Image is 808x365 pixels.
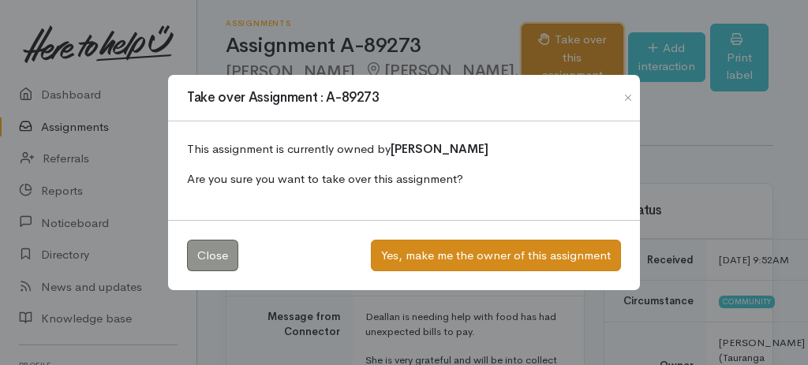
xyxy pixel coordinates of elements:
button: Close [187,240,238,272]
b: [PERSON_NAME] [391,141,488,156]
button: Close [615,88,641,107]
button: Yes, make me the owner of this assignment [371,240,621,272]
p: Are you sure you want to take over this assignment? [187,170,621,188]
h1: Take over Assignment : A-89273 [187,88,380,108]
p: This assignment is currently owned by [187,140,621,158]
